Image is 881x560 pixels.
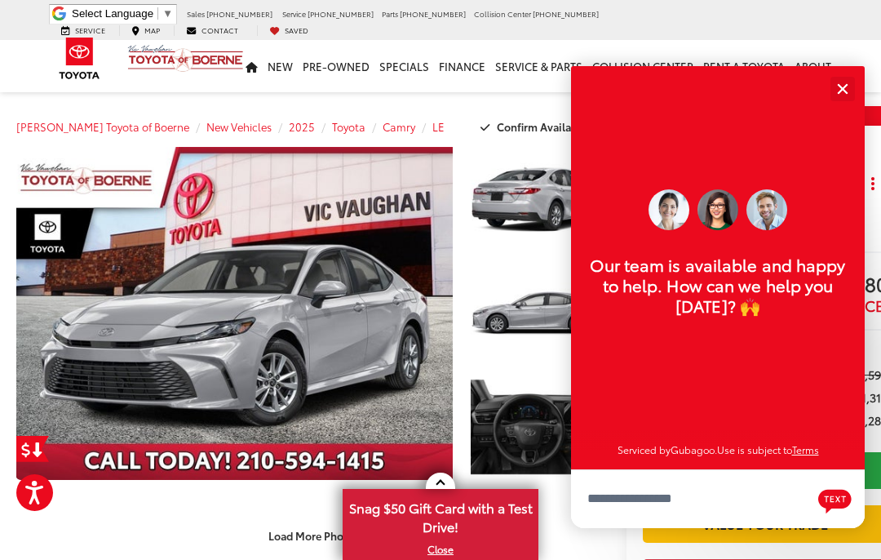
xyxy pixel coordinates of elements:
[790,40,836,92] a: About
[16,119,189,134] a: [PERSON_NAME] Toyota of Boerne
[344,491,537,540] span: Snag $50 Gift Card with a Test Drive!
[383,119,415,134] a: Camry
[174,25,250,36] a: Contact
[469,374,612,481] img: 2025 Toyota Camry LE
[825,71,860,106] button: Close
[75,24,105,35] span: Service
[285,24,308,35] span: Saved
[671,442,717,456] a: Gubagoo.
[12,146,457,480] img: 2025 Toyota Camry LE
[698,40,790,92] a: Rent a Toyota
[697,189,738,230] img: Operator 1
[813,481,857,518] button: Chat with SMS
[298,40,374,92] a: Pre-Owned
[206,119,272,134] a: New Vehicles
[471,261,610,367] a: Expand Photo 2
[49,32,110,85] img: Toyota
[257,25,321,36] a: My Saved Vehicles
[471,375,610,480] a: Expand Photo 3
[241,40,263,92] a: Home
[201,24,238,35] span: Contact
[434,40,490,92] a: Finance
[649,189,689,230] img: Operator 2
[206,8,272,19] span: [PHONE_NUMBER]
[72,7,153,20] span: Select Language
[72,7,173,20] a: Select Language​
[717,442,792,456] span: Use is subject to
[533,8,599,19] span: [PHONE_NUMBER]
[49,25,117,36] a: Service
[490,40,587,92] a: Service & Parts: Opens in a new tab
[474,8,531,19] span: Collision Center
[16,147,453,480] a: Expand Photo 0
[618,442,671,456] span: Serviced by
[127,44,244,73] img: Vic Vaughan Toyota of Boerne
[187,8,205,19] span: Sales
[818,487,852,513] svg: Text
[308,8,374,19] span: [PHONE_NUMBER]
[400,8,466,19] span: [PHONE_NUMBER]
[257,522,370,550] button: Load More Photos
[792,442,819,456] a: Terms
[469,260,612,367] img: 2025 Toyota Camry LE
[587,40,698,92] a: Collision Center
[471,113,611,141] button: Confirm Availability
[289,119,315,134] a: 2025
[162,7,173,20] span: ▼
[282,8,306,19] span: Service
[157,7,158,20] span: ​
[119,25,172,36] a: Map
[263,40,298,92] a: New
[497,119,597,134] span: Confirm Availability
[432,119,445,134] a: LE
[16,436,49,462] a: Get Price Drop Alert
[469,146,612,253] img: 2025 Toyota Camry LE
[587,255,848,316] p: Our team is available and happy to help. How can we help you [DATE]? 🙌
[471,147,610,252] a: Expand Photo 1
[374,40,434,92] a: Specials
[571,469,865,528] textarea: Type your message
[332,119,365,134] a: Toyota
[382,8,398,19] span: Parts
[871,177,874,190] span: dropdown dots
[746,189,787,230] img: Operator 3
[144,24,160,35] span: Map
